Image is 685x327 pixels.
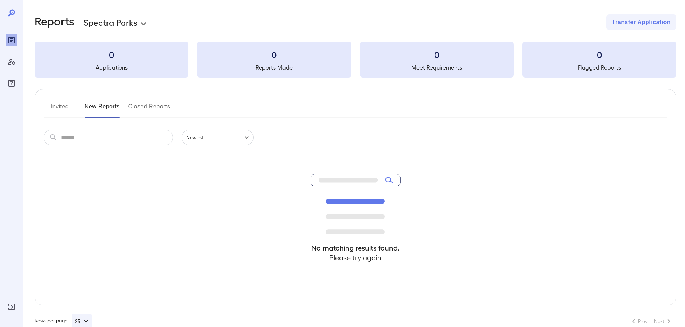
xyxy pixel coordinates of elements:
h5: Reports Made [197,63,351,72]
h4: Please try again [311,253,401,262]
h4: No matching results found. [311,243,401,253]
button: Transfer Application [606,14,676,30]
summary: 0Applications0Reports Made0Meet Requirements0Flagged Reports [35,42,676,78]
div: Manage Users [6,56,17,67]
button: Closed Reports [128,101,170,118]
div: Reports [6,34,17,46]
div: Newest [182,130,254,145]
h3: 0 [197,49,351,60]
p: Spectra Parks [83,17,137,28]
h3: 0 [360,49,514,60]
h5: Flagged Reports [522,63,676,72]
button: New Reports [85,101,120,118]
button: Invited [44,101,76,118]
h3: 0 [35,49,188,60]
h2: Reports [35,14,74,30]
h5: Meet Requirements [360,63,514,72]
h3: 0 [522,49,676,60]
div: FAQ [6,78,17,89]
h5: Applications [35,63,188,72]
div: Log Out [6,301,17,313]
nav: pagination navigation [626,316,676,327]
